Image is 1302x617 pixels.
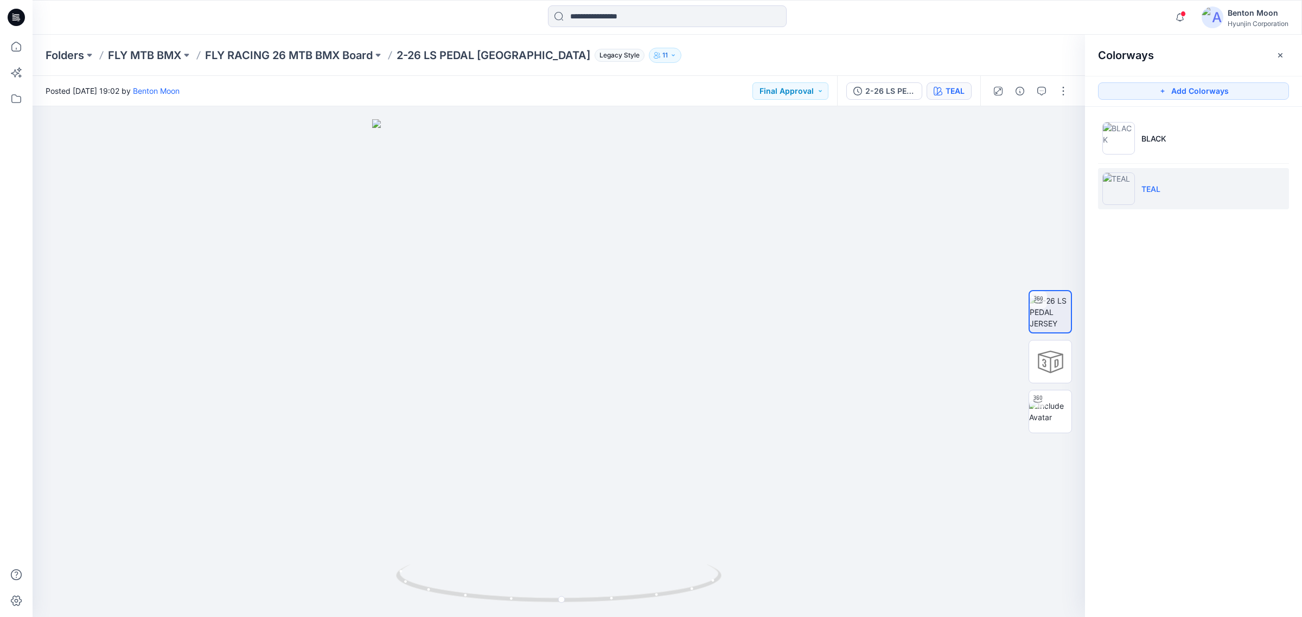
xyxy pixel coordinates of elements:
p: 2-26 LS PEDAL [GEOGRAPHIC_DATA] [397,48,590,63]
a: Folders [46,48,84,63]
div: 2-26 LS PEDAL [GEOGRAPHIC_DATA] [865,85,915,97]
a: FLY MTB BMX [108,48,181,63]
button: Details [1011,82,1029,100]
h2: Colorways [1098,49,1154,62]
button: 2-26 LS PEDAL [GEOGRAPHIC_DATA] [846,82,922,100]
span: Legacy Style [595,49,644,62]
img: TEAL [1102,172,1135,205]
img: Include Avatar [1029,400,1071,423]
img: avatar [1202,7,1223,28]
button: TEAL [927,82,972,100]
button: Legacy Style [590,48,644,63]
div: Benton Moon [1228,7,1288,20]
img: 2-26 LS PEDAL JERSEY [1030,295,1071,329]
a: Benton Moon [133,86,180,95]
button: Add Colorways [1098,82,1289,100]
a: FLY RACING 26 MTB BMX Board [205,48,373,63]
img: BLACK [1102,122,1135,155]
p: BLACK [1141,133,1166,144]
p: 11 [662,49,668,61]
span: Posted [DATE] 19:02 by [46,85,180,97]
div: TEAL [946,85,965,97]
div: Hyunjin Corporation [1228,20,1288,28]
p: TEAL [1141,183,1160,195]
button: 11 [649,48,681,63]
